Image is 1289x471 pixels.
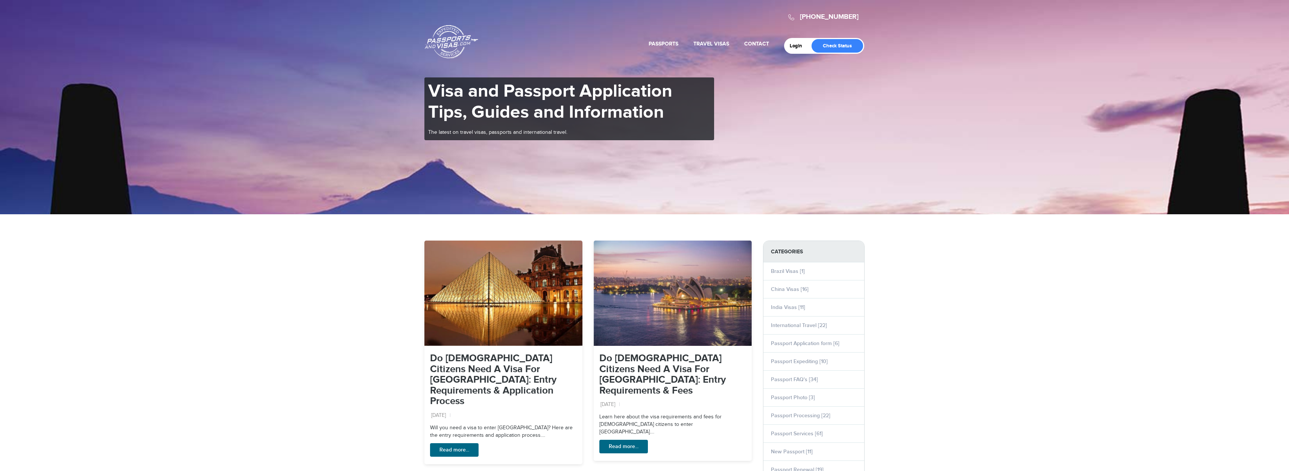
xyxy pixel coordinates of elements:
a: Passport FAQ's [34] [771,376,818,383]
strong: Categories [763,241,864,262]
a: Login [790,43,807,49]
img: australia_-_28de80_-_893dc78eb8a92b53b81e77f715a3f94b2e3ae6a7.jpg [594,241,752,346]
a: Passport Processing [22] [771,412,830,419]
a: International Travel [22] [771,322,827,329]
h1: Visa and Passport Application Tips, Guides and Information [428,81,710,123]
p: The latest on travel visas, passports and international travel. [428,129,710,136]
img: france_-_28de80_-_893dc78eb8a92b53b81e77f715a3f94b2e3ae6a7.jpg [424,241,582,346]
a: India Visas [11] [771,304,805,310]
li: [DATE] [600,401,620,409]
a: Check Status [812,39,863,53]
div: Learn here about the visa requirements and fees for [DEMOGRAPHIC_DATA] citizens to enter [GEOGRAP... [594,413,752,461]
a: Passport Expediting [10] [771,358,828,365]
a: Passports & [DOMAIN_NAME] [425,25,478,59]
a: Passport Services [61] [771,430,823,437]
a: Passport Photo [3] [771,394,815,401]
a: [PHONE_NUMBER] [800,13,859,21]
a: Travel Visas [693,41,729,47]
a: Passport Application form [6] [771,340,839,347]
li: [DATE] [431,412,451,420]
a: New Passport [11] [771,448,813,455]
a: Passports [649,41,678,47]
a: Brazil Visas [1] [771,268,805,274]
a: Do [DEMOGRAPHIC_DATA] Citizens Need A Visa For [GEOGRAPHIC_DATA]: Entry Requirements & Applicatio... [430,353,556,407]
a: Contact [744,41,769,47]
div: Will you need a visa to enter [GEOGRAPHIC_DATA]? Here are the entry requirements and application ... [424,424,582,464]
a: China Visas [16] [771,286,809,292]
a: Read more... [599,440,648,453]
a: Read more... [430,443,479,457]
a: Do [DEMOGRAPHIC_DATA] Citizens Need A Visa For [GEOGRAPHIC_DATA]: Entry Requirements & Fees [599,353,726,397]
